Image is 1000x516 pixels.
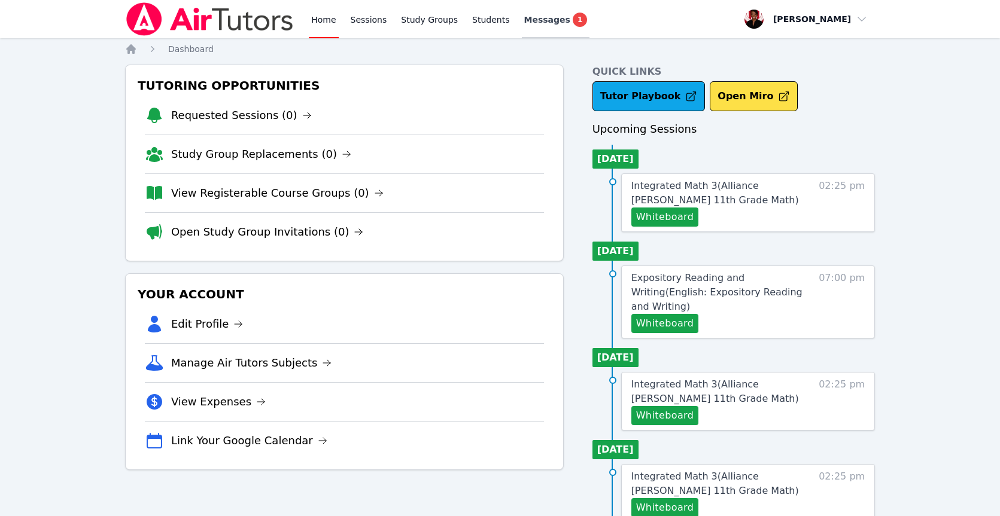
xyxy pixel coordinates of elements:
[819,377,865,425] span: 02:25 pm
[819,271,865,333] span: 07:00 pm
[592,81,706,111] a: Tutor Playbook
[631,469,807,498] a: Integrated Math 3(Alliance [PERSON_NAME] 11th Grade Math)
[592,65,876,79] h4: Quick Links
[631,271,807,314] a: Expository Reading and Writing(English: Expository Reading and Writing)
[592,348,639,367] li: [DATE]
[171,355,332,371] a: Manage Air Tutors Subjects
[125,2,294,36] img: Air Tutors
[592,149,639,169] li: [DATE]
[171,393,266,410] a: View Expenses
[168,44,214,54] span: Dashboard
[631,180,799,206] span: Integrated Math 3 ( Alliance [PERSON_NAME] 11th Grade Math )
[125,43,875,55] nav: Breadcrumb
[171,185,384,201] a: View Registerable Course Groups (0)
[631,207,699,227] button: Whiteboard
[171,107,312,124] a: Requested Sessions (0)
[819,179,865,227] span: 02:25 pm
[631,406,699,425] button: Whiteboard
[631,272,803,312] span: Expository Reading and Writing ( English: Expository Reading and Writing )
[171,146,351,163] a: Study Group Replacements (0)
[135,75,554,96] h3: Tutoring Opportunities
[631,314,699,333] button: Whiteboard
[710,81,798,111] button: Open Miro
[524,14,570,26] span: Messages
[631,471,799,496] span: Integrated Math 3 ( Alliance [PERSON_NAME] 11th Grade Math )
[631,179,807,207] a: Integrated Math 3(Alliance [PERSON_NAME] 11th Grade Math)
[573,13,587,27] span: 1
[135,283,554,305] h3: Your Account
[171,224,364,240] a: Open Study Group Invitations (0)
[168,43,214,55] a: Dashboard
[631,377,807,406] a: Integrated Math 3(Alliance [PERSON_NAME] 11th Grade Math)
[171,432,327,449] a: Link Your Google Calendar
[592,121,876,138] h3: Upcoming Sessions
[171,316,244,332] a: Edit Profile
[592,440,639,459] li: [DATE]
[631,378,799,404] span: Integrated Math 3 ( Alliance [PERSON_NAME] 11th Grade Math )
[592,242,639,261] li: [DATE]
